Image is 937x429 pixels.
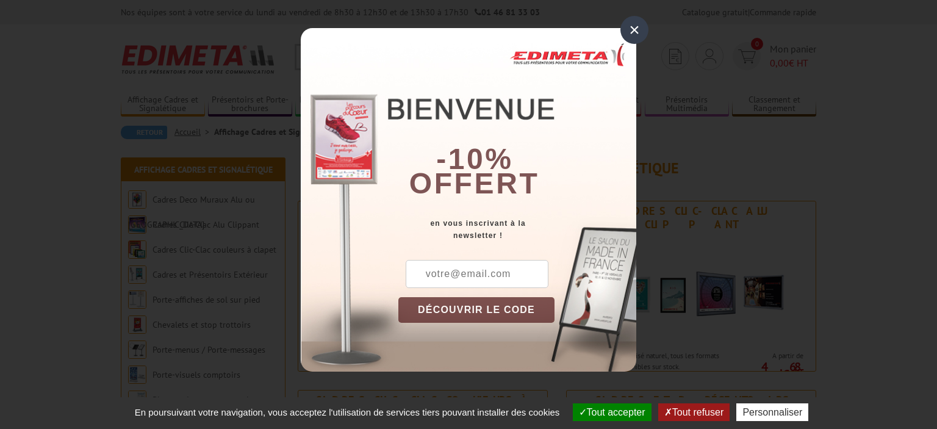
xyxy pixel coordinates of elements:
font: offert [409,167,540,200]
button: Tout refuser [658,403,730,421]
button: Personnaliser (fenêtre modale) [736,403,808,421]
b: -10% [436,143,513,175]
button: DÉCOUVRIR LE CODE [398,297,555,323]
div: × [620,16,648,44]
button: Tout accepter [573,403,652,421]
span: En poursuivant votre navigation, vous acceptez l'utilisation de services tiers pouvant installer ... [129,407,566,417]
div: en vous inscrivant à la newsletter ! [398,217,636,242]
input: votre@email.com [406,260,548,288]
